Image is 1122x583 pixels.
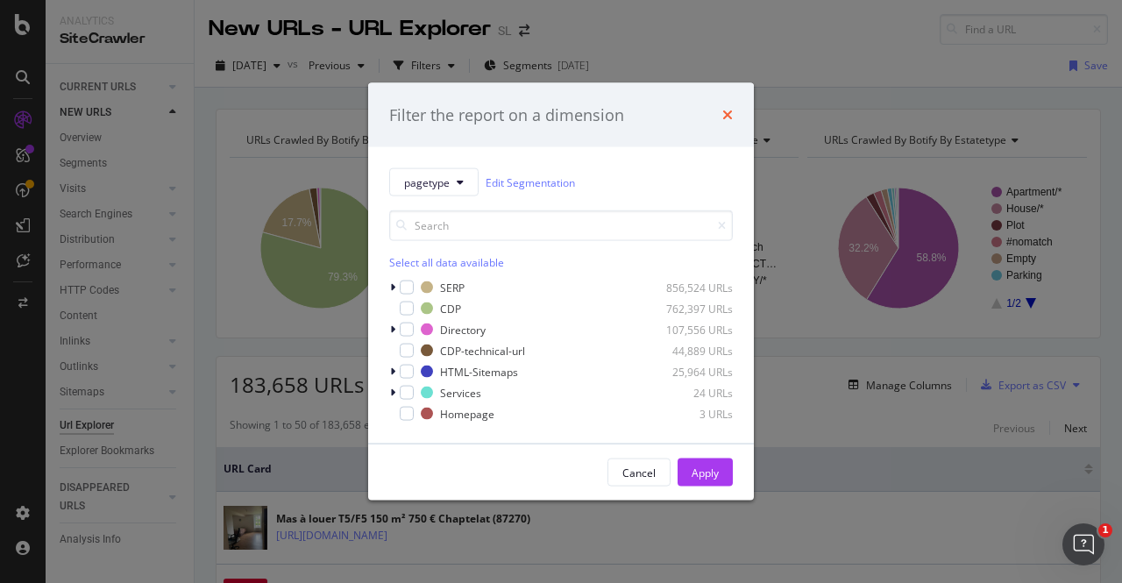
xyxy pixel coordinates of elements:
[440,364,518,379] div: HTML-Sitemaps
[389,103,624,126] div: Filter the report on a dimension
[404,174,450,189] span: pagetype
[440,280,465,295] div: SERP
[389,255,733,270] div: Select all data available
[440,406,494,421] div: Homepage
[647,301,733,316] div: 762,397 URLs
[722,103,733,126] div: times
[622,465,656,480] div: Cancel
[678,459,733,487] button: Apply
[440,385,481,400] div: Services
[647,385,733,400] div: 24 URLs
[647,343,733,358] div: 44,889 URLs
[647,322,733,337] div: 107,556 URLs
[647,406,733,421] div: 3 URLs
[368,82,754,501] div: modal
[607,459,671,487] button: Cancel
[440,322,486,337] div: Directory
[486,173,575,191] a: Edit Segmentation
[1062,523,1104,565] iframe: Intercom live chat
[440,343,525,358] div: CDP-technical-url
[1098,523,1112,537] span: 1
[692,465,719,480] div: Apply
[389,168,479,196] button: pagetype
[440,301,461,316] div: CDP
[647,280,733,295] div: 856,524 URLs
[647,364,733,379] div: 25,964 URLs
[389,210,733,241] input: Search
